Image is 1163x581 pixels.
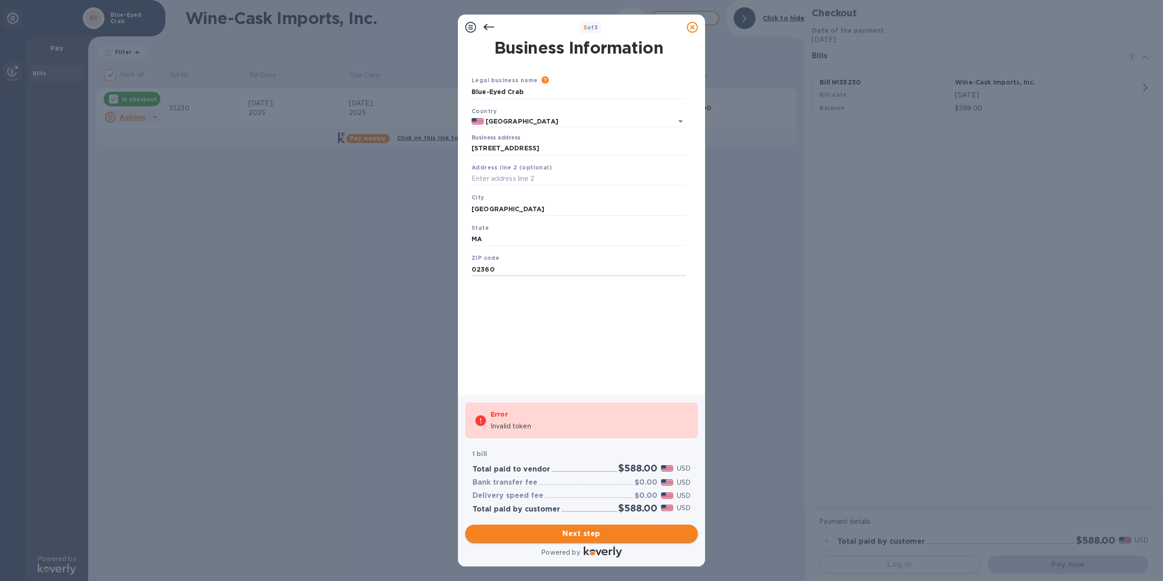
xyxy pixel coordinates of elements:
[472,108,497,114] b: Country
[584,546,622,557] img: Logo
[661,492,673,499] img: USD
[472,254,499,261] b: ZIP code
[541,548,580,557] p: Powered by
[618,462,657,474] h2: $588.00
[661,479,673,486] img: USD
[465,525,698,543] button: Next step
[472,142,686,155] input: Enter address
[677,478,691,487] p: USD
[472,263,686,276] input: Enter ZIP code
[472,118,484,124] img: US
[472,233,686,246] input: Enter state
[472,528,691,539] span: Next step
[472,164,552,171] b: Address line 2 (optional)
[661,465,673,472] img: USD
[491,411,508,418] b: Error
[677,464,691,473] p: USD
[674,115,687,128] button: Open
[472,172,686,186] input: Enter address line 2
[472,202,686,216] input: Enter city
[470,38,688,57] h1: Business Information
[472,224,489,231] b: State
[472,194,484,201] b: City
[484,116,661,127] input: Select country
[491,422,531,431] p: Invalid token
[472,478,537,487] h3: Bank transfer fee
[472,450,487,457] b: 1 bill
[583,24,587,31] span: 3
[661,505,673,511] img: USD
[677,503,691,513] p: USD
[472,85,686,99] input: Enter legal business name
[583,24,598,31] b: of 3
[618,502,657,514] h2: $588.00
[472,492,543,500] h3: Delivery speed fee
[472,77,538,84] b: Legal business name
[472,135,520,141] label: Business address
[677,491,691,501] p: USD
[635,492,657,500] h3: $0.00
[472,505,560,514] h3: Total paid by customer
[635,478,657,487] h3: $0.00
[472,465,550,474] h3: Total paid to vendor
